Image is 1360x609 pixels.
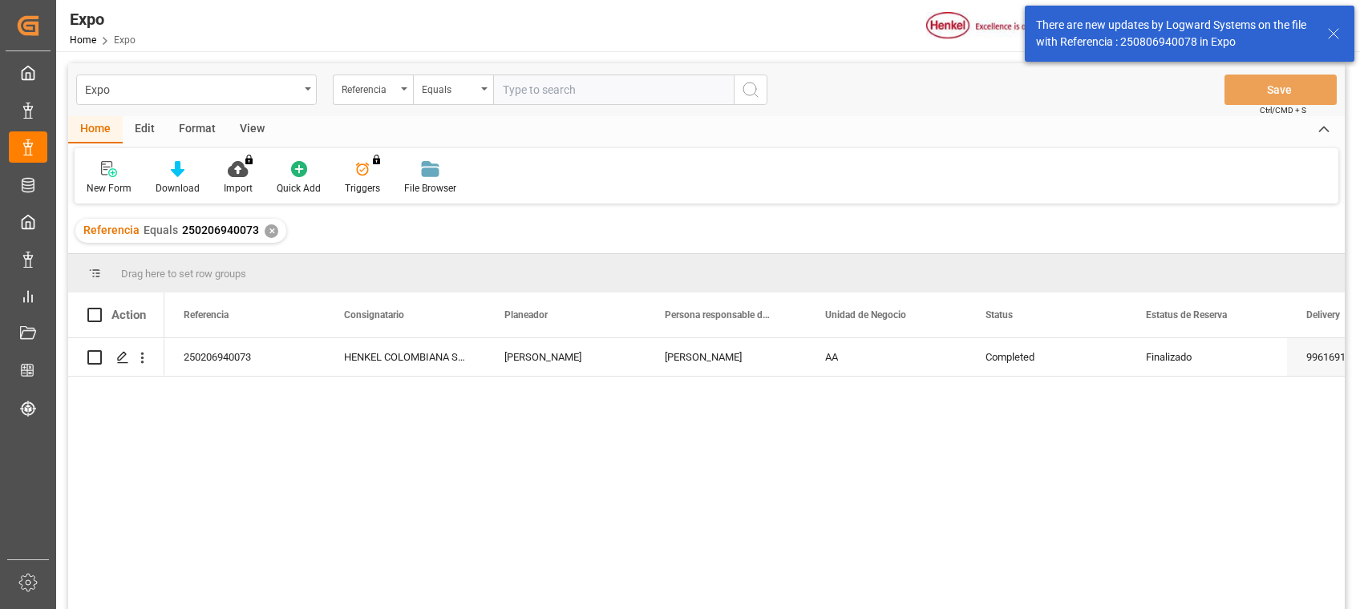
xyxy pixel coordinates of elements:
div: View [228,116,277,143]
div: ✕ [265,224,278,238]
button: search button [734,75,767,105]
div: Referencia [342,79,396,97]
div: Expo [85,79,299,99]
div: There are new updates by Logward Systems on the file with Referencia : 250806940078 in Expo [1036,17,1312,50]
button: Save [1224,75,1337,105]
div: [PERSON_NAME] [646,338,806,376]
div: Format [167,116,228,143]
div: Home [68,116,123,143]
span: Persona responsable de seguimiento [665,309,772,321]
div: Equals [422,79,476,97]
span: Equals [144,224,178,236]
div: Expo [70,7,136,31]
button: open menu [333,75,413,105]
div: 250206940073 [164,338,325,376]
span: 250206940073 [182,224,259,236]
span: Planeador [504,309,548,321]
div: New Form [87,181,132,196]
button: open menu [76,75,317,105]
a: Home [70,34,96,46]
span: Drag here to set row groups [121,268,246,280]
span: Status [986,309,1013,321]
div: AA [806,338,966,376]
input: Type to search [493,75,734,105]
div: Press SPACE to select this row. [68,338,164,377]
button: open menu [413,75,493,105]
div: HENKEL COLOMBIANA S.A.S. [325,338,485,376]
span: Referencia [83,224,140,236]
span: Unidad de Negocio [825,309,906,321]
img: Henkel%20logo.jpg_1689854090.jpg [926,12,1061,40]
span: Consignatario [344,309,404,321]
span: Delivery [1306,309,1340,321]
span: Referencia [184,309,229,321]
div: Edit [123,116,167,143]
div: Action [111,308,146,322]
span: Ctrl/CMD + S [1260,104,1306,116]
div: Download [156,181,200,196]
span: Estatus de Reserva [1146,309,1227,321]
div: File Browser [404,181,456,196]
div: Quick Add [277,181,321,196]
div: Finalizado [1146,339,1268,376]
div: Completed [966,338,1127,376]
div: [PERSON_NAME] [485,338,646,376]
